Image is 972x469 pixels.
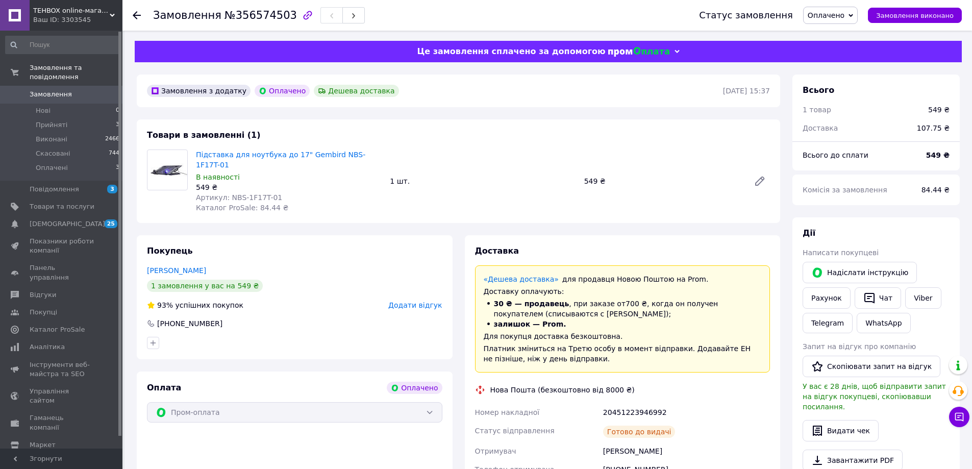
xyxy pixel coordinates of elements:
[803,313,853,333] a: Telegram
[723,87,770,95] time: [DATE] 15:37
[109,149,119,158] span: 744
[196,173,240,181] span: В наявності
[30,63,122,82] span: Замовлення та повідомлення
[30,308,57,317] span: Покупці
[475,427,555,435] span: Статус відправлення
[803,124,838,132] span: Доставка
[30,342,65,352] span: Аналітика
[949,407,969,427] button: Чат з покупцем
[803,85,834,95] span: Всього
[803,420,879,441] button: Видати чек
[488,385,637,395] div: Нова Пошта (безкоштовно від 8000 ₴)
[255,85,310,97] div: Оплачено
[147,280,263,292] div: 1 замовлення у вас на 549 ₴
[147,160,187,180] img: Підставка для ноутбука до 17" Gembird NBS-1F17T-01
[475,447,516,455] span: Отримувач
[803,151,868,159] span: Всього до сплати
[33,15,122,24] div: Ваш ID: 3303545
[803,228,815,238] span: Дії
[803,382,946,411] span: У вас є 28 днів, щоб відправити запит на відгук покупцеві, скопіювавши посилання.
[36,149,70,158] span: Скасовані
[803,186,887,194] span: Комісія за замовлення
[484,299,762,319] li: , при заказе от 700 ₴ , когда он получен покупателем (списываются с [PERSON_NAME]);
[36,135,67,144] span: Виконані
[36,120,67,130] span: Прийняті
[133,10,141,20] div: Повернутися назад
[116,106,119,115] span: 0
[147,246,193,256] span: Покупець
[147,300,243,310] div: успішних покупок
[699,10,793,20] div: Статус замовлення
[387,382,442,394] div: Оплачено
[30,90,72,99] span: Замовлення
[30,185,79,194] span: Повідомлення
[484,343,762,364] div: Платник зміниться на Третю особу в момент відправки. Додавайте ЕН не пізніше, ніж у день відправки.
[5,36,120,54] input: Пошук
[855,287,901,309] button: Чат
[107,185,117,193] span: 3
[116,120,119,130] span: 3
[153,9,221,21] span: Замовлення
[314,85,398,97] div: Дешева доставка
[36,163,68,172] span: Оплачені
[484,274,762,284] div: для продавця Новою Поштою на Prom.
[808,11,844,19] span: Оплачено
[926,151,950,159] b: 549 ₴
[928,105,950,115] div: 549 ₴
[147,130,261,140] span: Товари в замовленні (1)
[905,287,941,309] a: Viber
[147,383,181,392] span: Оплата
[156,318,223,329] div: [PHONE_NUMBER]
[484,286,762,297] div: Доставку оплачують:
[196,151,365,169] a: Підставка для ноутбука до 17" Gembird NBS-1F17T-01
[868,8,962,23] button: Замовлення виконано
[196,204,288,212] span: Каталог ProSale: 84.44 ₴
[803,356,940,377] button: Скопіювати запит на відгук
[30,237,94,255] span: Показники роботи компанії
[157,301,173,309] span: 93%
[494,320,566,328] span: залишок — Prom.
[484,275,559,283] a: «Дешева доставка»
[196,193,282,202] span: Артикул: NBS-1F17T-01
[30,263,94,282] span: Панель управління
[603,426,676,438] div: Готово до видачі
[417,46,605,56] span: Це замовлення сплачено за допомогою
[30,325,85,334] span: Каталог ProSale
[33,6,110,15] span: TEHBOX online-магазин
[608,47,669,57] img: evopay logo
[225,9,297,21] span: №356574503
[876,12,954,19] span: Замовлення виконано
[388,301,442,309] span: Додати відгук
[580,174,745,188] div: 549 ₴
[30,413,94,432] span: Гаманець компанії
[105,219,117,228] span: 25
[484,331,762,341] div: Для покупця доставка безкоштовна.
[105,135,119,144] span: 2466
[30,202,94,211] span: Товари та послуги
[601,442,772,460] div: [PERSON_NAME]
[601,403,772,422] div: 20451223946992
[750,171,770,191] a: Редагувати
[803,342,916,351] span: Запит на відгук про компанію
[494,300,569,308] span: 30 ₴ — продавець
[36,106,51,115] span: Нові
[116,163,119,172] span: 3
[196,182,382,192] div: 549 ₴
[30,290,56,300] span: Відгуки
[147,85,251,97] div: Замовлення з додатку
[386,174,580,188] div: 1 шт.
[30,360,94,379] span: Інструменти веб-майстра та SEO
[475,246,519,256] span: Доставка
[30,387,94,405] span: Управління сайтом
[475,408,540,416] span: Номер накладної
[147,266,206,275] a: [PERSON_NAME]
[857,313,910,333] a: WhatsApp
[30,219,105,229] span: [DEMOGRAPHIC_DATA]
[803,106,831,114] span: 1 товар
[30,440,56,450] span: Маркет
[911,117,956,139] div: 107.75 ₴
[921,186,950,194] span: 84.44 ₴
[803,262,917,283] button: Надіслати інструкцію
[803,287,851,309] button: Рахунок
[803,249,879,257] span: Написати покупцеві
